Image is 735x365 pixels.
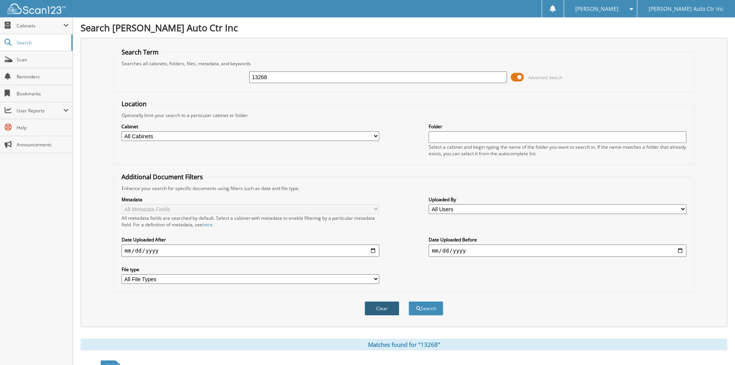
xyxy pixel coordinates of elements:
[17,90,69,97] span: Bookmarks
[203,221,213,228] a: here
[118,48,162,56] legend: Search Term
[17,39,68,46] span: Search
[528,75,563,80] span: Advanced Search
[81,21,727,34] h1: Search [PERSON_NAME] Auto Ctr Inc
[122,266,379,273] label: File type
[17,141,69,148] span: Announcements
[118,60,690,67] div: Searches all cabinets, folders, files, metadata, and keywords
[17,124,69,131] span: Help
[118,173,207,181] legend: Additional Document Filters
[429,123,686,130] label: Folder
[429,244,686,257] input: end
[429,196,686,203] label: Uploaded By
[429,236,686,243] label: Date Uploaded Before
[649,7,724,11] span: [PERSON_NAME] Auto Ctr Inc
[17,73,69,80] span: Reminders
[17,56,69,63] span: Scan
[122,215,379,228] div: All metadata fields are searched by default. Select a cabinet with metadata to enable filtering b...
[122,196,379,203] label: Metadata
[118,100,150,108] legend: Location
[118,112,690,119] div: Optionally limit your search to a particular cabinet or folder
[429,144,686,157] div: Select a cabinet and begin typing the name of the folder you want to search in. If the name match...
[118,185,690,192] div: Enhance your search for specific documents using filters such as date and file type.
[8,3,66,14] img: scan123-logo-white.svg
[575,7,618,11] span: [PERSON_NAME]
[122,123,379,130] label: Cabinet
[122,236,379,243] label: Date Uploaded After
[17,22,63,29] span: Cabinets
[365,301,399,316] button: Clear
[696,328,735,365] iframe: Chat Widget
[81,339,727,350] div: Matches found for "13268"
[122,244,379,257] input: start
[17,107,63,114] span: User Reports
[409,301,443,316] button: Search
